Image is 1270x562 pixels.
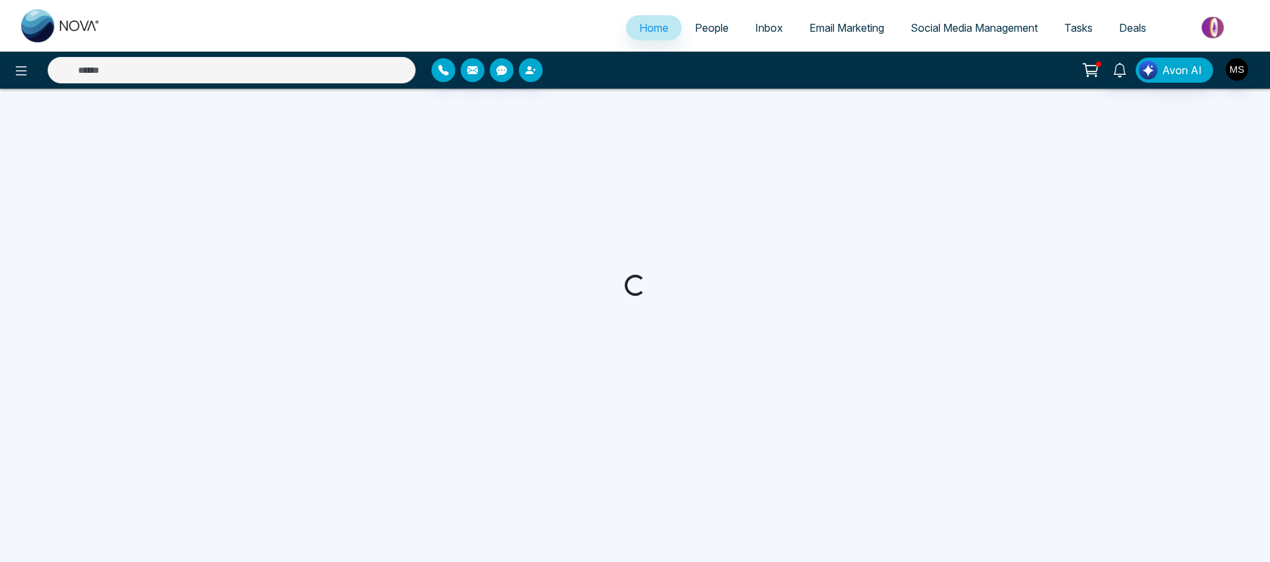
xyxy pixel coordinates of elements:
[809,21,884,34] span: Email Marketing
[1051,15,1106,40] a: Tasks
[1226,58,1248,81] img: User Avatar
[1162,62,1202,78] span: Avon AI
[1119,21,1146,34] span: Deals
[796,15,897,40] a: Email Marketing
[897,15,1051,40] a: Social Media Management
[1064,21,1093,34] span: Tasks
[626,15,682,40] a: Home
[742,15,796,40] a: Inbox
[1136,58,1213,83] button: Avon AI
[1139,61,1157,79] img: Lead Flow
[1166,13,1262,42] img: Market-place.gif
[21,9,101,42] img: Nova CRM Logo
[911,21,1038,34] span: Social Media Management
[639,21,668,34] span: Home
[682,15,742,40] a: People
[695,21,729,34] span: People
[1106,15,1159,40] a: Deals
[755,21,783,34] span: Inbox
